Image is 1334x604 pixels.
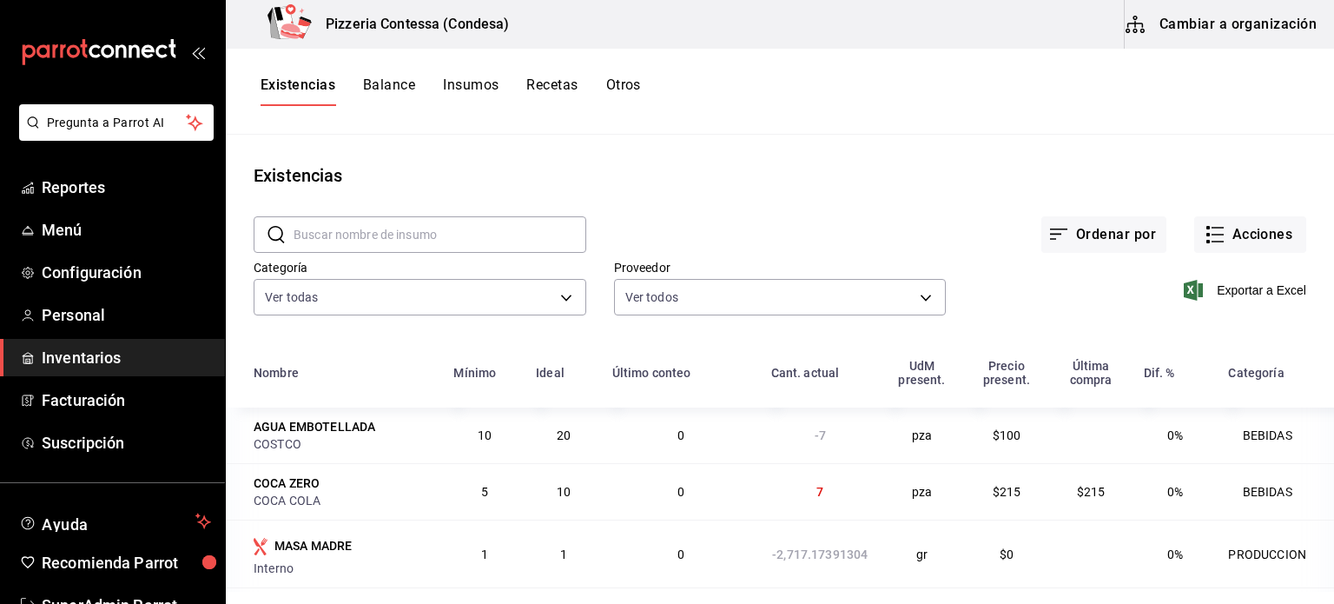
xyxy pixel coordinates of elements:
span: 1 [560,548,567,561]
button: open_drawer_menu [191,45,205,59]
div: Interno [254,560,433,577]
span: 20 [557,428,571,442]
span: 0 [677,485,684,499]
span: Suscripción [42,431,211,455]
button: Exportar a Excel [1187,280,1306,301]
td: BEBIDAS [1218,408,1334,463]
div: Precio present. [974,359,1038,387]
div: COCA ZERO [254,475,320,492]
div: AGUA EMBOTELLADA [254,418,375,435]
span: Ver todos [625,289,678,306]
label: Proveedor [614,262,947,274]
div: Categoría [1228,366,1284,380]
span: 0% [1167,548,1183,561]
span: 10 [557,485,571,499]
div: Mínimo [453,366,496,380]
span: Pregunta a Parrot AI [47,114,187,132]
div: UdM present. [890,359,954,387]
span: $100 [993,428,1021,442]
span: Recomienda Parrot [42,551,211,574]
button: Otros [606,76,641,106]
span: 0% [1167,485,1183,499]
input: Buscar nombre de insumo [294,217,586,252]
span: Ver todas [265,289,318,306]
span: 10 [478,428,492,442]
td: PRODUCCION [1218,520,1334,587]
span: $215 [1077,485,1106,499]
span: 5 [481,485,488,499]
button: Insumos [443,76,499,106]
div: COCA COLA [254,492,433,509]
label: Categoría [254,262,586,274]
div: Dif. % [1144,366,1175,380]
span: 1 [481,548,488,561]
span: $215 [993,485,1021,499]
span: 0 [677,548,684,561]
div: Nombre [254,366,299,380]
span: 0% [1167,428,1183,442]
h3: Pizzeria Contessa (Condesa) [312,14,510,35]
td: BEBIDAS [1218,463,1334,520]
a: Pregunta a Parrot AI [12,126,214,144]
div: COSTCO [254,435,433,453]
td: gr [880,520,964,587]
div: navigation tabs [261,76,641,106]
span: Ayuda [42,511,188,532]
span: Facturación [42,388,211,412]
span: Reportes [42,176,211,199]
td: pza [880,463,964,520]
td: pza [880,408,964,463]
button: Ordenar por [1041,216,1166,253]
span: 7 [816,485,823,499]
div: Existencias [254,163,342,189]
span: Personal [42,303,211,327]
button: Existencias [261,76,335,106]
svg: Insumo producido [254,538,267,555]
span: Configuración [42,261,211,284]
span: $0 [1000,548,1014,561]
button: Balance [363,76,415,106]
div: Ideal [536,366,565,380]
div: Cant. actual [771,366,840,380]
div: MASA MADRE [274,537,353,554]
button: Pregunta a Parrot AI [19,104,214,141]
span: 0 [677,428,684,442]
button: Acciones [1194,216,1306,253]
div: Última compra [1060,359,1123,387]
span: Menú [42,218,211,242]
button: Recetas [526,76,578,106]
span: -7 [815,428,826,442]
div: Último conteo [612,366,691,380]
span: -2,717.17391304 [772,548,868,561]
span: Inventarios [42,346,211,369]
